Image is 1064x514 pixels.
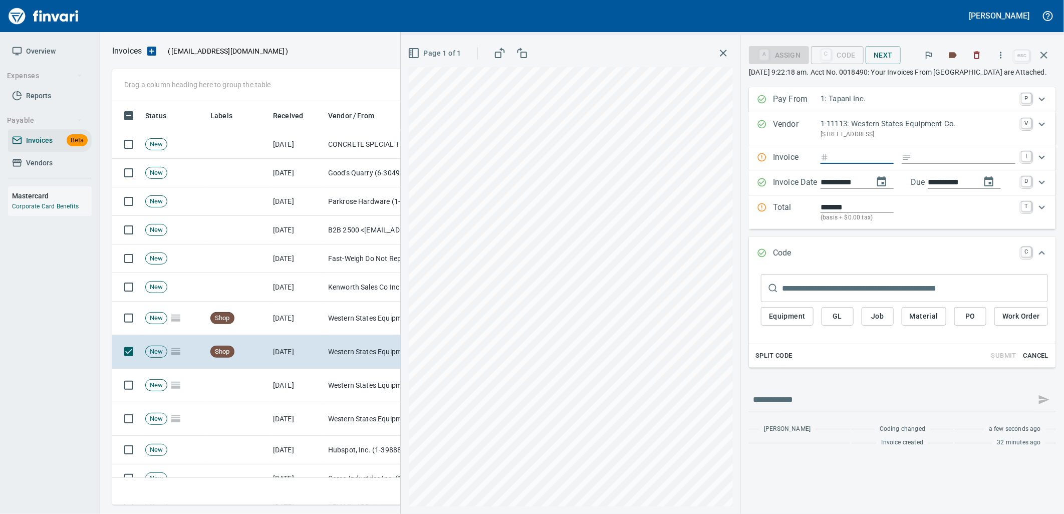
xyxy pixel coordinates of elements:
span: Reports [26,90,51,102]
p: Total [773,201,821,223]
td: [DATE] [269,273,324,302]
td: [DATE] [269,335,324,369]
p: Code [773,247,821,260]
span: a few seconds ago [989,424,1041,434]
span: Work Order [1002,310,1040,323]
div: Expand [749,112,1056,145]
span: Click to Sort [210,110,245,122]
td: B2B 2500 <[EMAIL_ADDRESS][DOMAIN_NAME]> [324,216,424,244]
td: CONCRETE SPECIAL TIES, INC (1-11162) [324,130,424,159]
div: Expand [749,237,1056,270]
td: Western States Equipment Co. (1-11113) [324,369,424,402]
img: Finvari [6,4,81,28]
p: [STREET_ADDRESS] [821,130,1015,140]
span: Labels [210,110,232,122]
td: Good's Quarry (6-30496) [324,159,424,187]
span: Equipment [769,310,806,323]
span: [EMAIL_ADDRESS][DOMAIN_NAME] [170,46,286,56]
td: Hubspot, Inc. (1-39888) [324,436,424,464]
span: GL [830,310,846,323]
div: Assign [749,50,809,59]
span: Payable [7,114,83,127]
span: New [146,381,167,390]
div: Expand [749,195,1056,229]
span: New [146,314,167,323]
a: D [1021,176,1031,186]
button: Next Invoice [866,46,901,65]
p: Due [911,176,958,188]
div: Expand [749,145,1056,170]
span: [PERSON_NAME] [764,424,811,434]
td: [DATE] [269,130,324,159]
p: Pay From [773,93,821,106]
button: Discard [966,44,988,66]
p: Vendor [773,118,821,139]
button: change date [870,170,894,194]
a: V [1021,118,1031,128]
div: Expand [749,270,1056,367]
span: Shop [211,314,234,323]
p: 1-11113: Western States Equipment Co. [821,118,1015,130]
a: Corporate Card Benefits [12,203,79,210]
p: (basis + $0.00 tax) [821,213,1015,223]
button: Labels [942,44,964,66]
div: Expand [749,87,1056,112]
a: esc [1014,50,1029,61]
p: Invoice Date [773,176,821,189]
span: New [146,445,167,455]
p: Drag a column heading here to group the table [124,80,271,90]
span: New [146,474,167,483]
td: [DATE] [269,244,324,273]
p: ( ) [162,46,289,56]
span: Job [870,310,886,323]
td: Parkrose Hardware (1-10776) [324,187,424,216]
span: Pages Split [167,347,184,355]
td: [DATE] [269,216,324,244]
td: Fast-Weigh Do Not Reply <[EMAIL_ADDRESS][DOMAIN_NAME]> [324,244,424,273]
span: Overview [26,45,56,58]
td: Western States Equipment Co. (1-11113) [324,302,424,335]
svg: Invoice description [902,152,912,162]
span: New [146,168,167,178]
span: Material [910,310,938,323]
span: Vendors [26,157,53,169]
a: C [1021,247,1031,257]
p: 1: Tapani Inc. [821,93,1015,105]
div: Code [811,50,864,58]
span: Invoices [26,134,53,147]
span: Page 1 of 1 [410,47,461,60]
td: [DATE] [269,302,324,335]
span: Cancel [1022,350,1049,362]
span: Invoice created [882,438,924,448]
span: Expenses [7,70,83,82]
td: Western States Equipment Co. (1-11113) [324,402,424,436]
span: Split Code [755,350,792,362]
a: T [1021,201,1031,211]
span: Beta [67,135,88,146]
span: New [146,225,167,235]
td: [DATE] [269,436,324,464]
span: 32 minutes ago [997,438,1041,448]
span: Pages Split [167,314,184,322]
span: New [146,347,167,357]
span: Click to Sort [145,110,179,122]
button: change due date [977,170,1001,194]
span: Vendor / From [328,110,374,122]
a: I [1021,151,1031,161]
span: This records your message into the invoice and notifies anyone mentioned [1032,388,1056,412]
span: Click to Sort [273,110,316,122]
span: Pages Split [167,381,184,389]
div: Expand [749,170,1056,195]
td: [DATE] [269,402,324,436]
span: Next [874,49,893,62]
button: Flag [918,44,940,66]
button: More [990,44,1012,66]
td: Western States Equipment Co. (1-11113) [324,335,424,369]
span: Pages Split [167,414,184,422]
td: [DATE] [269,464,324,493]
nav: breadcrumb [112,45,142,57]
td: [DATE] [269,369,324,402]
td: [DATE] [269,159,324,187]
span: New [146,140,167,149]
